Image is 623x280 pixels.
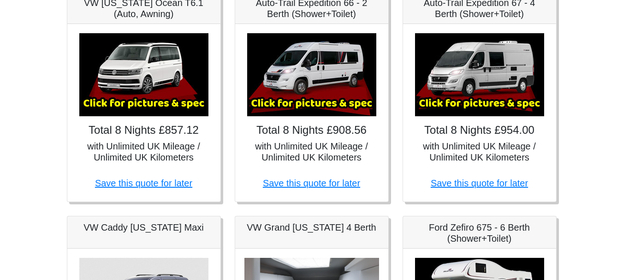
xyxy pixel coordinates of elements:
[412,141,547,163] h5: with Unlimited UK Mileage / Unlimited UK Kilometers
[244,141,379,163] h5: with Unlimited UK Mileage / Unlimited UK Kilometers
[431,178,528,188] a: Save this quote for later
[77,124,211,137] h4: Total 8 Nights £857.12
[415,33,544,116] img: Auto-Trail Expedition 67 - 4 Berth (Shower+Toilet)
[95,178,192,188] a: Save this quote for later
[244,222,379,233] h5: VW Grand [US_STATE] 4 Berth
[77,141,211,163] h5: with Unlimited UK Mileage / Unlimited UK Kilometers
[77,222,211,233] h5: VW Caddy [US_STATE] Maxi
[244,124,379,137] h4: Total 8 Nights £908.56
[263,178,360,188] a: Save this quote for later
[412,222,547,244] h5: Ford Zefiro 675 - 6 Berth (Shower+Toilet)
[79,33,208,116] img: VW California Ocean T6.1 (Auto, Awning)
[247,33,376,116] img: Auto-Trail Expedition 66 - 2 Berth (Shower+Toilet)
[412,124,547,137] h4: Total 8 Nights £954.00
